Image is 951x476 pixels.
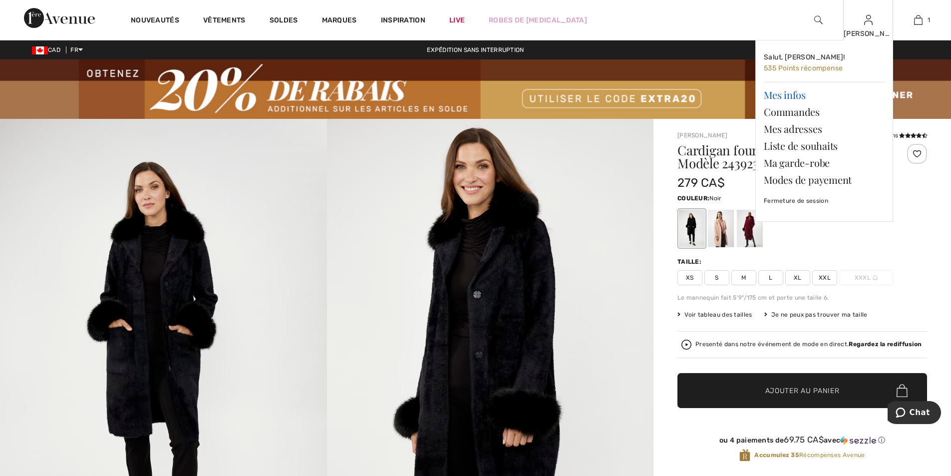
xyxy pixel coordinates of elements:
div: Je ne peux pas trouver ma taille [764,310,868,319]
strong: Regardez la rediffusion [849,341,922,348]
div: Rose [708,210,734,247]
span: Noir [709,195,721,202]
span: FR [70,46,83,53]
strong: Accumulez 35 [754,452,799,459]
a: Commandes [764,103,885,120]
a: Fermeture de session [764,188,885,213]
span: Voir tableau des tailles [677,310,752,319]
span: XS [677,270,702,285]
a: Ma garde-robe [764,154,885,171]
div: Noir [679,210,705,247]
button: Ajouter au panier [677,373,927,408]
a: [PERSON_NAME] [677,132,727,139]
a: Robes de [MEDICAL_DATA] [489,15,587,25]
img: Mon panier [914,14,923,26]
a: Liste de souhaits [764,137,885,154]
a: Mes infos [764,86,885,103]
img: Canadian Dollar [32,46,48,54]
span: 535 Points récompense [764,64,843,72]
span: Inspiration [381,16,425,26]
img: Sezzle [840,436,876,445]
div: Presenté dans notre événement de mode en direct. [695,341,922,348]
span: S [704,270,729,285]
img: Récompenses Avenue [739,449,750,462]
span: 1 [928,15,930,24]
img: recherche [814,14,823,26]
span: Salut, [PERSON_NAME]! [764,53,845,61]
a: Nouveautés [131,16,179,26]
a: Salut, [PERSON_NAME]! 535 Points récompense [764,48,885,78]
span: Récompenses Avenue [754,451,865,460]
span: L [758,270,783,285]
a: Soldes [270,16,298,26]
h1: Cardigan fourrure col châle Modèle 243923 [677,144,886,170]
div: [PERSON_NAME] [844,28,893,39]
a: Marques [322,16,357,26]
div: Merlot [737,210,763,247]
a: Live [449,15,465,25]
span: XL [785,270,810,285]
a: Vêtements [203,16,246,26]
span: XXL [812,270,837,285]
a: Modes de payement [764,171,885,188]
div: Le mannequin fait 5'9"/175 cm et porte une taille 6. [677,293,927,302]
img: Mes infos [864,14,873,26]
img: Regardez la rediffusion [681,340,691,350]
div: ou 4 paiements de69.75 CA$avecSezzle Cliquez pour en savoir plus sur Sezzle [677,435,927,449]
a: Mes adresses [764,120,885,137]
img: 1ère Avenue [24,8,95,28]
img: ring-m.svg [873,275,878,280]
span: XXXL [839,270,893,285]
span: CAD [32,46,64,53]
span: 69.75 CA$ [784,435,824,445]
span: M [731,270,756,285]
div: ou 4 paiements de avec [677,435,927,445]
span: 279 CA$ [677,176,725,190]
a: 1 [894,14,943,26]
span: Couleur: [677,195,709,202]
span: Ajouter au panier [765,386,840,396]
div: Taille: [677,257,703,266]
a: Se connecter [864,15,873,24]
img: Bag.svg [897,384,908,397]
iframe: Ouvre un widget dans lequel vous pouvez chatter avec l’un de nos agents [888,401,941,426]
